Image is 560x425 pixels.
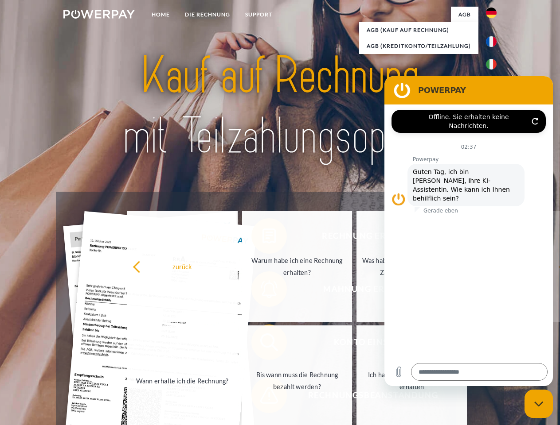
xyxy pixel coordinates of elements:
div: Wann erhalte ich die Rechnung? [133,375,232,386]
img: logo-powerpay-white.svg [63,10,135,19]
div: zurück [133,260,232,272]
div: Bis wann muss die Rechnung bezahlt werden? [247,369,347,393]
a: AGB (Kauf auf Rechnung) [359,22,478,38]
iframe: Schaltfläche zum Öffnen des Messaging-Fensters; Konversation läuft [525,390,553,418]
a: SUPPORT [238,7,280,23]
img: it [486,59,497,70]
div: Ich habe nur eine Teillieferung erhalten [362,369,462,393]
a: Home [144,7,177,23]
a: Was habe ich noch offen, ist meine Zahlung eingegangen? [356,211,467,322]
a: DIE RECHNUNG [177,7,238,23]
a: AGB (Kreditkonto/Teilzahlung) [359,38,478,54]
iframe: Messaging-Fenster [384,76,553,386]
img: title-powerpay_de.svg [85,42,475,170]
a: agb [451,7,478,23]
div: Warum habe ich eine Rechnung erhalten? [247,255,347,278]
div: Was habe ich noch offen, ist meine Zahlung eingegangen? [362,255,462,278]
img: fr [486,36,497,47]
img: de [486,8,497,18]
